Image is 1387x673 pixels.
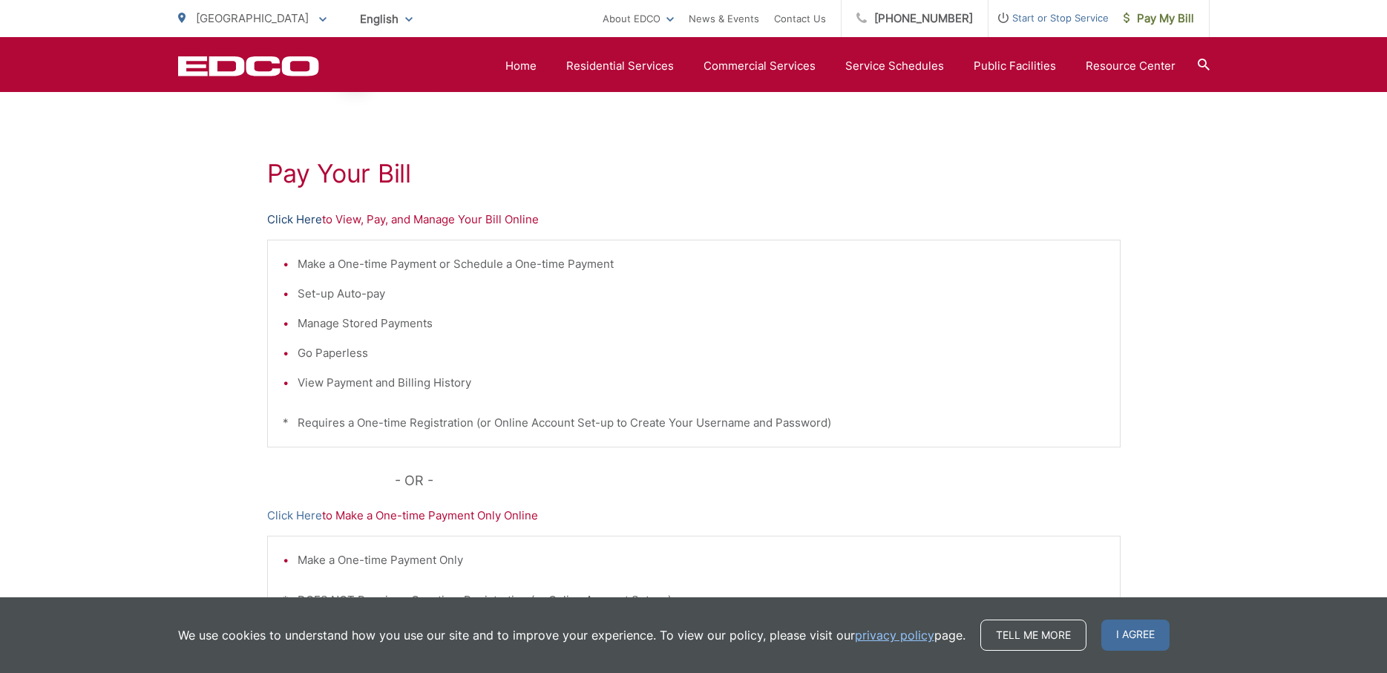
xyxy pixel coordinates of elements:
[298,551,1105,569] li: Make a One-time Payment Only
[267,159,1121,188] h1: Pay Your Bill
[298,344,1105,362] li: Go Paperless
[298,255,1105,273] li: Make a One-time Payment or Schedule a One-time Payment
[267,211,1121,229] p: to View, Pay, and Manage Your Bill Online
[603,10,674,27] a: About EDCO
[298,285,1105,303] li: Set-up Auto-pay
[980,620,1086,651] a: Tell me more
[689,10,759,27] a: News & Events
[395,470,1121,492] p: - OR -
[704,57,816,75] a: Commercial Services
[196,11,309,25] span: [GEOGRAPHIC_DATA]
[283,414,1105,432] p: * Requires a One-time Registration (or Online Account Set-up to Create Your Username and Password)
[298,374,1105,392] li: View Payment and Billing History
[1101,620,1170,651] span: I agree
[267,507,1121,525] p: to Make a One-time Payment Only Online
[845,57,944,75] a: Service Schedules
[974,57,1056,75] a: Public Facilities
[283,591,1105,609] p: * DOES NOT Require a One-time Registration (or Online Account Set-up)
[267,507,322,525] a: Click Here
[178,56,319,76] a: EDCD logo. Return to the homepage.
[349,6,424,32] span: English
[774,10,826,27] a: Contact Us
[267,211,322,229] a: Click Here
[566,57,674,75] a: Residential Services
[505,57,537,75] a: Home
[1124,10,1194,27] span: Pay My Bill
[178,626,965,644] p: We use cookies to understand how you use our site and to improve your experience. To view our pol...
[298,315,1105,332] li: Manage Stored Payments
[855,626,934,644] a: privacy policy
[1086,57,1175,75] a: Resource Center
